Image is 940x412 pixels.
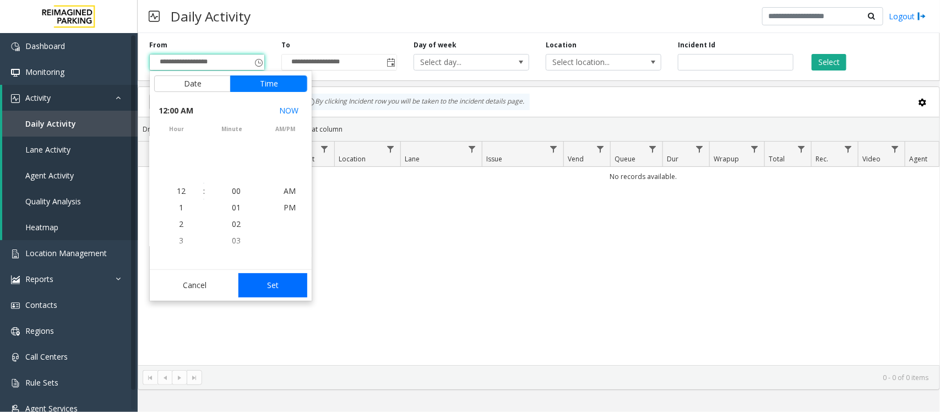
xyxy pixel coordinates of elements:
a: Location Filter Menu [383,142,398,156]
span: Lane [405,154,420,164]
span: Call Centers [25,351,68,362]
span: Video [862,154,881,164]
img: 'icon' [11,42,20,51]
img: 'icon' [11,353,20,362]
span: minute [205,125,258,133]
span: Wrapup [714,154,739,164]
span: Toggle popup [252,55,264,70]
kendo-pager-info: 0 - 0 of 0 items [209,373,928,382]
button: Select [812,54,846,71]
span: Location [339,154,366,164]
button: Time tab [230,75,307,92]
label: Incident Id [678,40,715,50]
span: hour [150,125,203,133]
span: Toggle popup [384,55,396,70]
a: Issue Filter Menu [546,142,561,156]
span: Activity [25,93,51,103]
span: Reports [25,274,53,284]
img: 'icon' [11,250,20,258]
a: Rec. Filter Menu [841,142,856,156]
span: AM [284,186,296,196]
span: 00 [232,186,241,196]
a: Dur Filter Menu [692,142,707,156]
span: Dur [667,154,678,164]
a: Agent Activity [2,162,138,188]
a: Total Filter Menu [794,142,809,156]
label: To [281,40,290,50]
span: Rule Sets [25,377,58,388]
img: 'icon' [11,301,20,310]
span: Agent [909,154,927,164]
a: Heatmap [2,214,138,240]
span: PM [284,202,296,213]
span: Agent Activity [25,170,74,181]
span: Contacts [25,300,57,310]
span: Monitoring [25,67,64,77]
span: 03 [232,235,241,246]
span: Queue [615,154,635,164]
a: Lane Activity [2,137,138,162]
a: Vend Filter Menu [593,142,608,156]
span: Rec. [816,154,828,164]
a: Lane Filter Menu [465,142,480,156]
img: 'icon' [11,327,20,336]
button: Select now [275,101,303,121]
img: pageIcon [149,3,160,30]
span: Dashboard [25,41,65,51]
h3: Daily Activity [165,3,256,30]
label: Location [546,40,577,50]
span: 01 [232,202,241,213]
span: Vend [568,154,584,164]
span: Heatmap [25,222,58,232]
span: Quality Analysis [25,196,81,207]
span: Lane Activity [25,144,70,155]
img: 'icon' [11,275,20,284]
a: Logout [889,10,926,22]
a: Activity [2,85,138,111]
img: 'icon' [11,94,20,103]
a: Queue Filter Menu [645,142,660,156]
span: Total [769,154,785,164]
span: Issue [486,154,502,164]
button: Cancel [154,273,235,297]
span: Select day... [414,55,506,70]
button: Date tab [154,75,231,92]
a: Daily Activity [2,111,138,137]
a: Lot Filter Menu [317,142,332,156]
span: Select location... [546,55,638,70]
div: : [203,186,205,197]
span: 02 [232,219,241,229]
div: By clicking Incident row you will be taken to the incident details page. [301,94,530,110]
img: 'icon' [11,68,20,77]
span: 12 [177,186,186,196]
a: Video Filter Menu [888,142,903,156]
img: 'icon' [11,379,20,388]
span: Daily Activity [25,118,76,129]
img: logout [917,10,926,22]
a: Wrapup Filter Menu [747,142,762,156]
span: 3 [179,235,183,246]
div: Data table [138,142,939,365]
span: Location Management [25,248,107,258]
div: Drag a column header and drop it here to group by that column [138,120,939,139]
span: 1 [179,202,183,213]
label: Day of week [414,40,457,50]
label: From [149,40,167,50]
span: 12:00 AM [159,103,193,118]
span: AM/PM [258,125,312,133]
button: Set [238,273,308,297]
span: Regions [25,326,54,336]
span: 2 [179,219,183,229]
a: Quality Analysis [2,188,138,214]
